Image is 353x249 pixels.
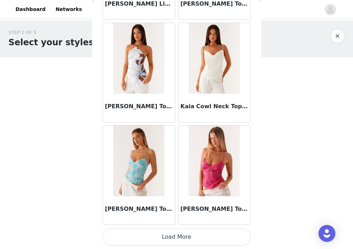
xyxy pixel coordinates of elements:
[51,1,86,17] a: Networks
[181,205,248,213] h3: [PERSON_NAME] Top - Fuchsia
[113,126,164,196] img: Kamilla Sequin Cami Top - Blue
[189,23,240,94] img: Kaia Cowl Neck Top - Butter
[181,102,248,111] h3: Kaia Cowl Neck Top - Butter
[8,36,98,49] h1: Select your styles!
[8,29,98,36] div: STEP 1 OF 5
[103,228,251,245] button: Load More
[105,102,173,111] h3: [PERSON_NAME] Top - [PERSON_NAME] Wave Print
[105,205,173,213] h3: [PERSON_NAME] Top - Blue
[113,23,164,94] img: Julissa Halter Top - Bloom Wave Print
[189,126,240,196] img: Kamilla Sequin Cami Top - Fuchsia
[318,225,335,242] div: Open Intercom Messenger
[327,4,334,15] div: avatar
[11,1,50,17] a: Dashboard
